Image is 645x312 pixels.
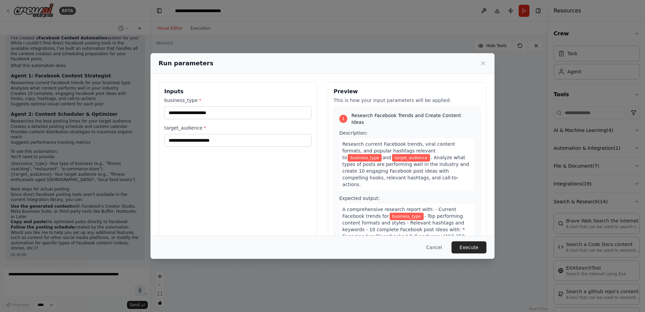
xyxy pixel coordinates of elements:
[164,88,311,96] h3: Inputs
[390,213,424,220] span: Variable: business_type
[339,196,380,201] span: Expected output:
[342,207,456,219] span: A comprehensive research report with: - Current Facebook trends for
[159,59,213,68] h2: Run parameters
[392,154,430,162] span: Variable: target_audience
[451,241,486,253] button: Execute
[351,112,475,126] span: Research Facebook Trends and Create Content Ideas
[339,130,368,136] span: Description:
[334,97,481,104] p: This is how your input parameters will be applied:
[342,141,455,160] span: Research current Facebook trends, viral content formats, and popular hashtags relevant to
[164,97,311,104] label: business_type
[382,155,391,160] span: and
[342,155,469,187] span: . Analyze what types of posts are performing well in the industry and create 10 engaging Facebook...
[164,125,311,131] label: target_audience
[339,115,347,123] div: 1
[348,154,382,162] span: Variable: business_type
[334,88,481,96] h3: Preview
[421,241,447,253] button: Cancel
